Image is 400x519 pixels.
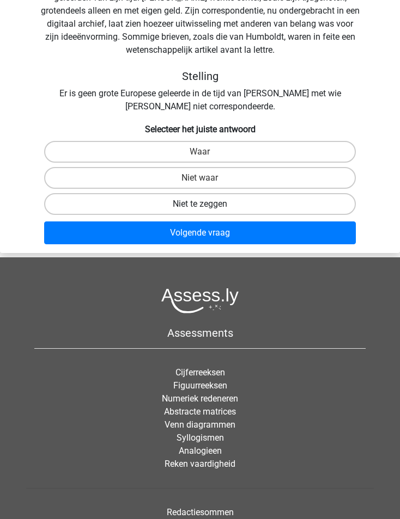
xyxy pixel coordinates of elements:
label: Niet te zeggen [44,193,356,215]
h6: Selecteer het juiste antwoord [4,122,396,134]
button: Volgende vraag [44,221,356,244]
a: Reken vaardigheid [165,459,235,469]
a: Figuurreeksen [173,380,227,391]
a: Abstracte matrices [164,406,236,417]
a: Numeriek redeneren [162,393,238,404]
a: Venn diagrammen [165,419,235,430]
h5: Assessments [34,326,366,339]
a: Syllogismen [177,432,224,443]
label: Niet waar [44,167,356,189]
h5: Stelling [39,70,361,83]
a: Analogieen [179,446,222,456]
a: Cijferreeksen [175,367,225,378]
a: Redactiesommen [167,507,234,517]
img: Assessly logo [161,288,239,313]
label: Waar [44,141,356,163]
